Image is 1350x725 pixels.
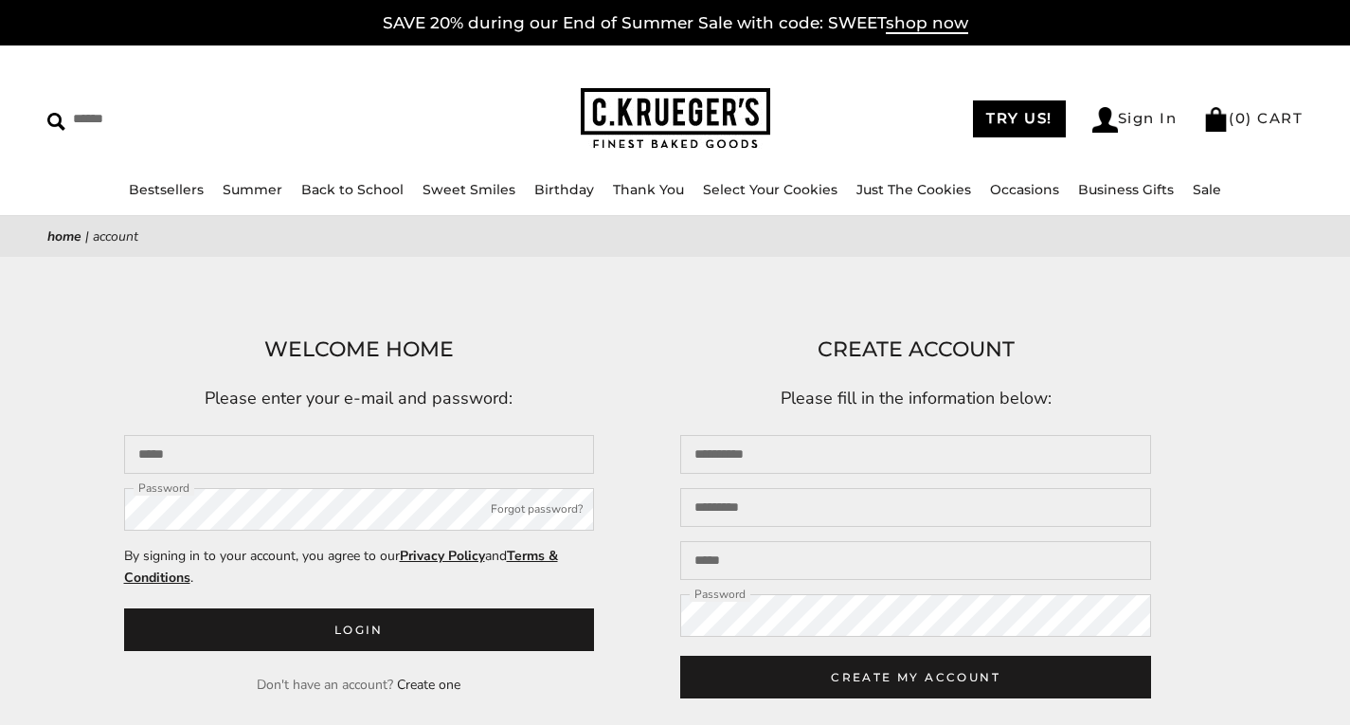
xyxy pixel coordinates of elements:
[680,435,1151,474] input: First name
[400,547,485,565] a: Privacy Policy
[1203,109,1303,127] a: (0) CART
[47,227,81,245] a: Home
[124,385,595,413] p: Please enter your e-mail and password:
[124,608,595,651] button: Login
[990,181,1059,198] a: Occasions
[47,104,342,134] input: Search
[1235,109,1247,127] span: 0
[613,181,684,198] a: Thank You
[124,435,595,474] input: Email
[257,676,393,694] span: Don't have an account?
[397,676,460,694] a: Create one
[680,594,1151,637] input: Password
[85,227,89,245] span: |
[973,100,1066,137] a: TRY US!
[47,226,1303,247] nav: breadcrumbs
[491,500,583,519] button: Forgot password?
[1092,107,1118,133] img: Account
[223,181,282,198] a: Summer
[93,227,138,245] span: Account
[383,13,968,34] a: SAVE 20% during our End of Summer Sale with code: SWEETshop now
[680,488,1151,527] input: Last name
[1092,107,1178,133] a: Sign In
[886,13,968,34] span: shop now
[124,333,595,367] h1: WELCOME HOME
[534,181,594,198] a: Birthday
[680,541,1151,580] input: Email
[124,488,595,531] input: Password
[680,656,1151,698] button: CREATE MY ACCOUNT
[1203,107,1229,132] img: Bag
[680,333,1151,367] h1: CREATE ACCOUNT
[124,547,558,587] a: Terms & Conditions
[129,181,204,198] a: Bestsellers
[301,181,404,198] a: Back to School
[856,181,971,198] a: Just The Cookies
[1193,181,1221,198] a: Sale
[423,181,515,198] a: Sweet Smiles
[47,113,65,131] img: Search
[1078,181,1174,198] a: Business Gifts
[581,88,770,150] img: C.KRUEGER'S
[703,181,837,198] a: Select Your Cookies
[680,385,1151,413] p: Please fill in the information below:
[124,545,595,589] p: By signing in to your account, you agree to our and .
